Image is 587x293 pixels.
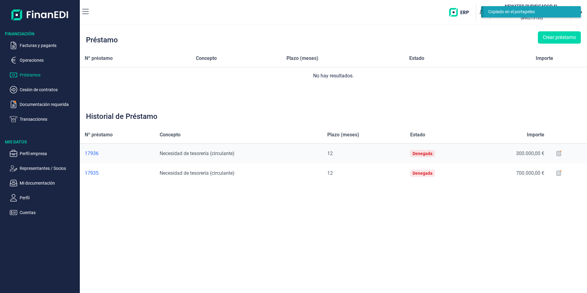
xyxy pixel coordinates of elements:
[85,150,99,156] span: 17936
[286,55,318,62] span: Plazo (meses)
[85,72,582,80] div: No hay resultados.
[10,150,77,157] button: Perfil empresa
[10,57,77,64] button: Operaciones
[86,113,157,120] div: Historial de Préstamo
[20,71,77,79] p: Préstamos
[327,170,333,176] span: 12
[10,86,77,93] button: Cesión de contratos
[10,194,77,201] button: Perfil
[492,3,568,21] button: NENEWATER PURIFICADOR SL[PERSON_NAME] NEWATER(B90213133)
[20,165,77,172] p: Representantes / Socios
[196,55,217,62] span: Concepto
[488,9,572,15] div: Copiado en el portapeles
[410,131,425,139] span: Estado
[10,165,77,172] button: Representantes / Socios
[85,55,113,62] span: Nº préstamo
[20,42,77,49] p: Facturas y pagarés
[538,31,581,44] button: Crear préstamo
[10,101,77,108] button: Documentación requerida
[505,3,558,9] h3: NEWATER PURIFICADOR SL
[327,150,333,156] span: 12
[85,131,113,139] span: Nº préstamo
[536,55,553,62] span: Importe
[85,170,99,176] span: 17935
[20,179,77,187] p: Mi documentación
[160,150,235,156] span: Necesidad de tesorería (circulante)
[10,179,77,187] button: Mi documentación
[543,34,576,41] span: Crear préstamo
[10,71,77,79] button: Préstamos
[86,36,118,44] div: Préstamo
[11,5,69,25] img: Logo de aplicación
[527,131,544,139] span: Importe
[160,131,181,139] span: Concepto
[20,194,77,201] p: Perfil
[160,170,235,176] span: Necesidad de tesorería (circulante)
[516,150,544,156] span: 300.000,00 €
[10,209,77,216] button: Cuentas
[20,150,77,157] p: Perfil empresa
[20,86,77,93] p: Cesión de contratos
[449,8,473,17] img: erp
[409,55,424,62] span: Estado
[516,170,544,176] span: 700.000,00 €
[20,101,77,108] p: Documentación requerida
[413,151,433,156] div: Denegada
[10,42,77,49] button: Facturas y pagarés
[413,171,433,176] div: Denegada
[20,209,77,216] p: Cuentas
[20,115,77,123] p: Transacciones
[20,57,77,64] p: Operaciones
[327,131,359,139] span: Plazo (meses)
[10,115,77,123] button: Transacciones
